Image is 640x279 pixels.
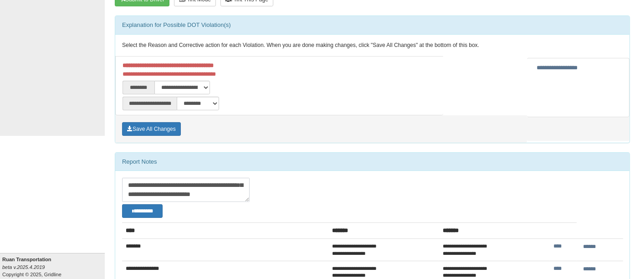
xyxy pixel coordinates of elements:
[122,122,181,136] button: Save
[2,264,45,270] i: beta v.2025.4.2019
[115,35,630,57] div: Select the Reason and Corrective action for each Violation. When you are done making changes, cli...
[2,256,105,278] div: Copyright © 2025, Gridline
[115,16,630,34] div: Explanation for Possible DOT Violation(s)
[115,153,630,171] div: Report Notes
[122,204,163,217] button: Change Filter Options
[2,257,51,262] b: Ruan Transportation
